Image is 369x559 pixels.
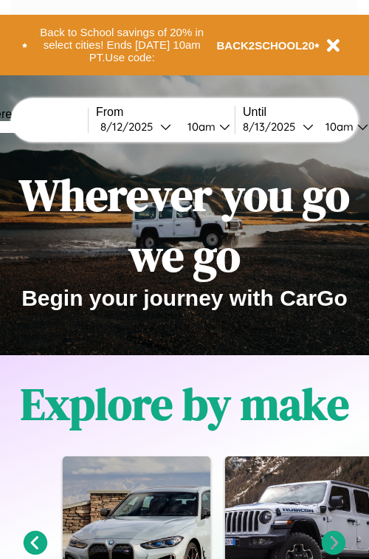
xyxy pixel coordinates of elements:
button: Back to School savings of 20% in select cities! Ends [DATE] 10am PT.Use code: [27,22,217,68]
div: 10am [318,120,357,134]
label: From [96,106,235,119]
button: 10am [176,119,235,134]
div: 10am [180,120,219,134]
div: 8 / 13 / 2025 [243,120,303,134]
div: 8 / 12 / 2025 [100,120,160,134]
b: BACK2SCHOOL20 [217,39,315,52]
button: 8/12/2025 [96,119,176,134]
h1: Explore by make [21,374,349,434]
